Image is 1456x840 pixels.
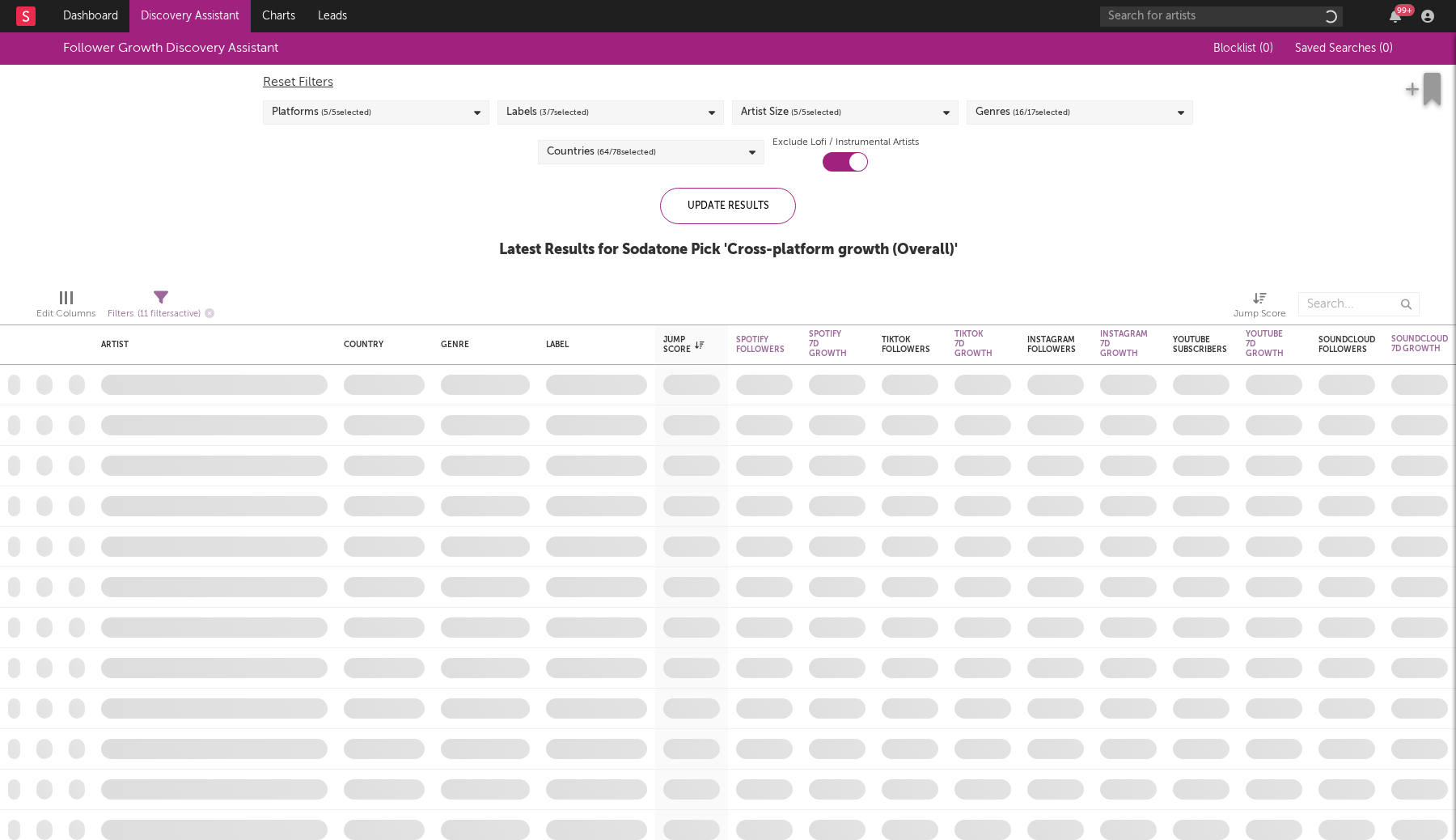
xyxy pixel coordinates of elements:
[101,340,320,350] div: Artist
[772,133,919,152] label: Exclude Lofi / Instrumental Artists
[138,310,201,319] span: ( 11 filters active)
[547,142,656,162] div: Countries
[1318,335,1375,354] div: Soundcloud Followers
[882,335,930,354] div: Tiktok Followers
[954,329,993,358] div: Tiktok 7D Growth
[663,335,704,354] div: Jump Score
[1013,103,1070,122] span: ( 16 / 17 selected)
[441,340,522,350] div: Genre
[1234,304,1286,324] div: Jump Score
[597,142,656,162] span: ( 64 / 78 selected)
[344,340,417,350] div: Country
[1100,329,1148,358] div: Instagram 7D Growth
[976,103,1070,122] div: Genres
[63,39,278,58] div: Follower Growth Discovery Assistant
[36,304,95,324] div: Edit Columns
[1100,6,1343,27] input: Search for artists
[546,340,639,350] div: Label
[1173,335,1227,354] div: YouTube Subscribers
[1295,43,1393,54] span: Saved Searches
[108,284,214,331] div: Filters(11 filters active)
[540,103,589,122] span: ( 3 / 7 selected)
[791,103,841,122] span: ( 5 / 5 selected)
[108,304,214,325] div: Filters
[1390,10,1401,23] button: 99+
[321,103,371,122] span: ( 5 / 5 selected)
[1259,43,1273,54] span: ( 0 )
[1298,292,1420,316] input: Search...
[499,240,958,260] div: Latest Results for Sodatone Pick ' Cross-platform growth (Overall) '
[1027,335,1076,354] div: Instagram Followers
[1379,43,1393,54] span: ( 0 )
[1395,4,1415,16] div: 99 +
[741,103,841,122] div: Artist Size
[1290,42,1393,55] button: Saved Searches (0)
[1391,334,1448,354] div: Soundcloud 7D Growth
[660,188,796,224] div: Update Results
[506,103,589,122] div: Labels
[1234,284,1286,331] div: Jump Score
[809,329,847,358] div: Spotify 7D Growth
[36,284,95,331] div: Edit Columns
[263,73,1193,92] div: Reset Filters
[736,335,785,354] div: Spotify Followers
[272,103,371,122] div: Platforms
[1246,329,1284,358] div: YouTube 7D Growth
[1213,43,1273,54] span: Blocklist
